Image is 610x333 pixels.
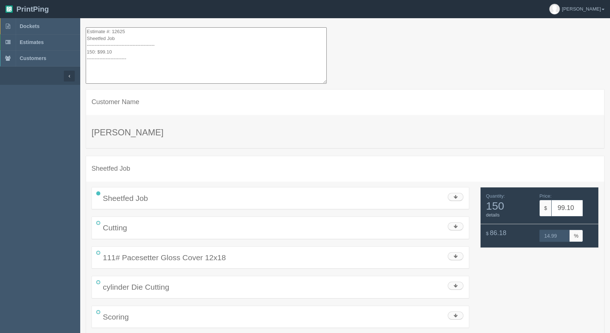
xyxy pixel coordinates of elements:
[86,27,327,84] textarea: Estimate #: 12625 Sheetfed Job ------------------------------------------- 150: $99.10 ----------...
[103,253,226,262] span: 111# Pacesetter Gloss Cover 12x18
[486,200,534,212] span: 150
[92,128,599,137] h3: [PERSON_NAME]
[103,283,169,291] span: cylinder Die Cutting
[92,99,599,106] h4: Customer Name
[486,231,489,236] span: $
[539,200,551,217] span: $
[20,23,39,29] span: Dockets
[20,55,46,61] span: Customers
[490,229,506,237] span: 86.18
[92,165,599,173] h4: Sheetfed Job
[20,39,44,45] span: Estimates
[549,4,560,14] img: avatar_default-7531ab5dedf162e01f1e0bb0964e6a185e93c5c22dfe317fb01d7f8cd2b1632c.jpg
[5,5,13,13] img: logo-3e63b451c926e2ac314895c53de4908e5d424f24456219fb08d385ab2e579770.png
[570,230,583,242] span: %
[486,193,505,199] span: Quantity:
[103,313,129,321] span: Scoring
[103,194,148,202] span: Sheetfed Job
[539,193,551,199] span: Price:
[486,212,500,218] a: details
[103,223,127,232] span: Cutting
